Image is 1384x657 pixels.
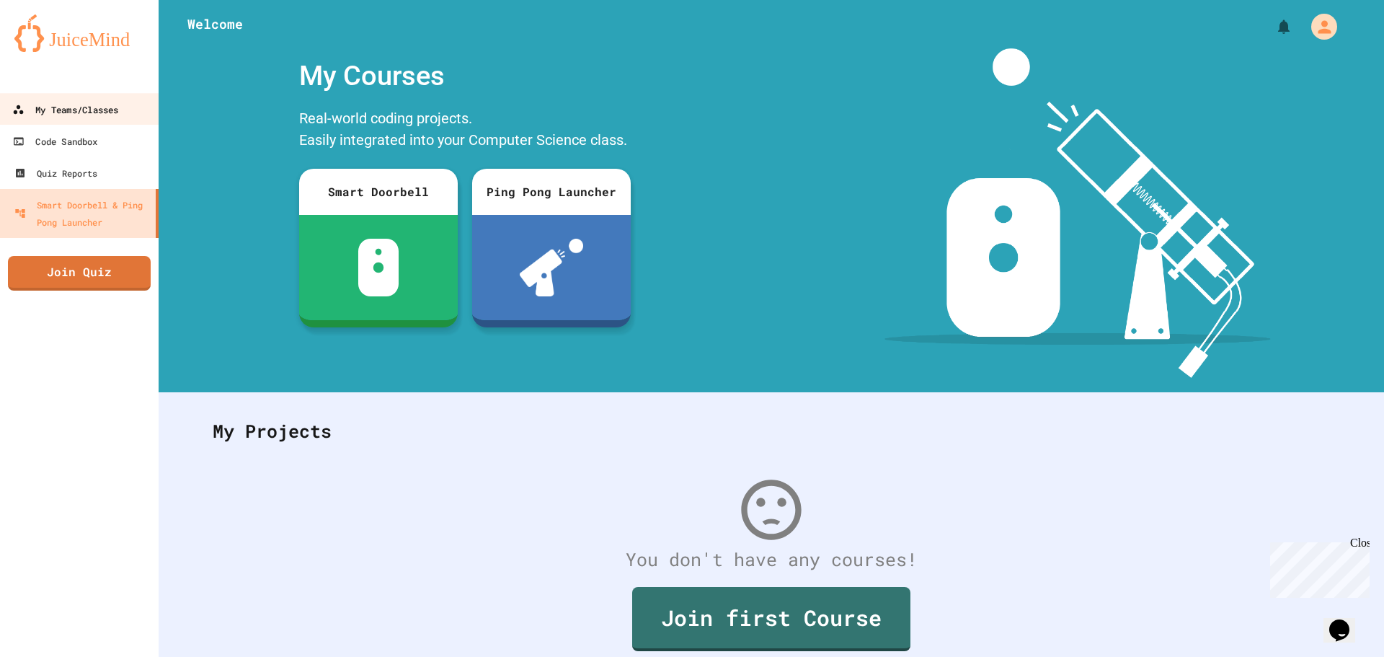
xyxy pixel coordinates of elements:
[292,104,638,158] div: Real-world coding projects. Easily integrated into your Computer Science class.
[14,164,97,182] div: Quiz Reports
[292,48,638,104] div: My Courses
[884,48,1271,378] img: banner-image-my-projects.png
[472,169,631,215] div: Ping Pong Launcher
[14,196,150,231] div: Smart Doorbell & Ping Pong Launcher
[198,546,1344,573] div: You don't have any courses!
[299,169,458,215] div: Smart Doorbell
[632,587,910,651] a: Join first Course
[358,239,399,296] img: sdb-white.svg
[6,6,99,92] div: Chat with us now!Close
[1296,10,1341,43] div: My Account
[1323,599,1370,643] iframe: chat widget
[14,14,144,52] img: logo-orange.svg
[12,101,118,119] div: My Teams/Classes
[520,239,584,296] img: ppl-with-ball.png
[1248,14,1296,39] div: My Notifications
[1264,537,1370,598] iframe: chat widget
[8,256,151,291] a: Join Quiz
[13,133,98,151] div: Code Sandbox
[198,403,1344,459] div: My Projects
